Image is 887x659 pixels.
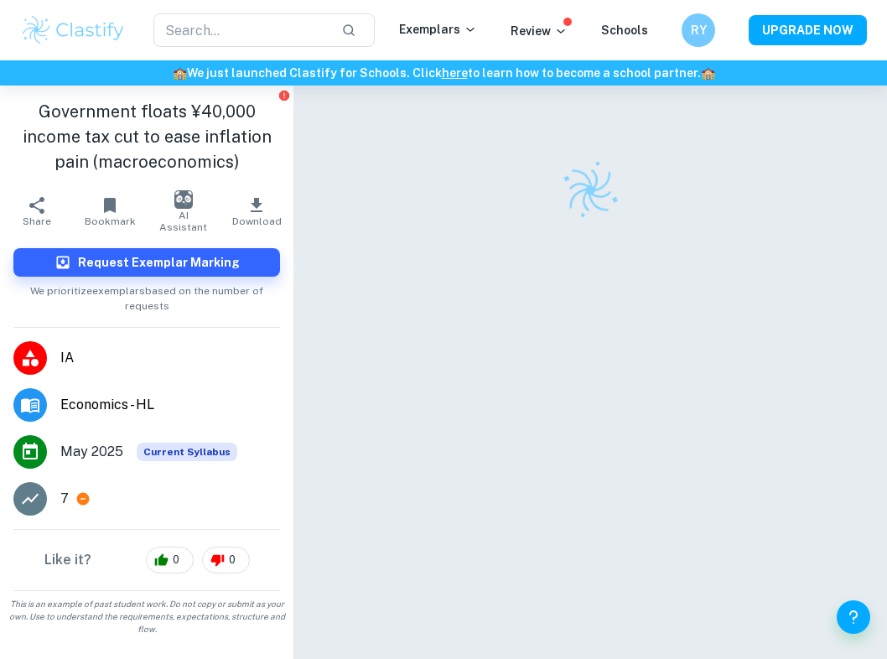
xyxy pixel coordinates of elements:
[682,13,715,47] button: RY
[701,66,715,80] span: 🏫
[220,552,245,568] span: 0
[174,190,193,209] img: AI Assistant
[13,248,280,277] button: Request Exemplar Marking
[137,443,237,461] span: Current Syllabus
[20,13,127,47] img: Clastify logo
[137,443,237,461] div: This exemplar is based on the current syllabus. Feel free to refer to it for inspiration/ideas wh...
[601,23,648,37] a: Schools
[78,253,240,272] h6: Request Exemplar Marking
[85,215,136,227] span: Bookmark
[220,188,294,235] button: Download
[837,600,870,634] button: Help and Feedback
[689,21,708,39] h6: RY
[3,64,884,82] h6: We just launched Clastify for Schools. Click to learn how to become a school partner.
[147,188,220,235] button: AI Assistant
[74,188,148,235] button: Bookmark
[60,442,123,462] span: May 2025
[399,20,477,39] p: Exemplars
[551,151,629,229] img: Clastify logo
[278,89,290,101] button: Report issue
[157,210,210,233] span: AI Assistant
[173,66,187,80] span: 🏫
[232,215,282,227] span: Download
[163,552,189,568] span: 0
[442,66,468,80] a: here
[60,395,280,415] span: Economics - HL
[60,489,69,509] p: 7
[749,15,867,45] button: UPGRADE NOW
[23,215,51,227] span: Share
[13,277,280,314] span: We prioritize exemplars based on the number of requests
[60,348,280,368] span: IA
[13,99,280,174] h1: Government floats ¥40,000 income tax cut to ease inflation pain (macroeconomics)
[153,13,328,47] input: Search...
[511,22,568,40] p: Review
[7,598,287,636] span: This is an example of past student work. Do not copy or submit as your own. Use to understand the...
[44,550,91,570] h6: Like it?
